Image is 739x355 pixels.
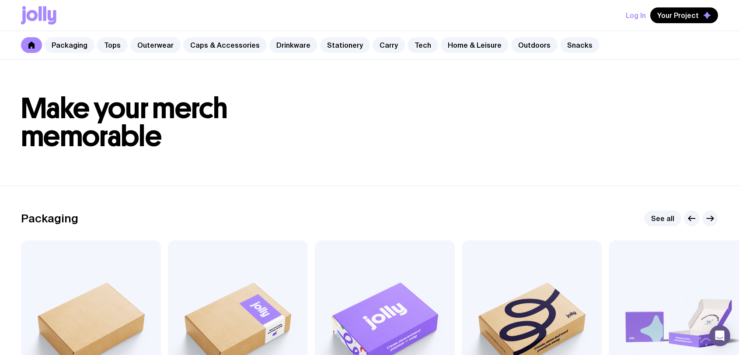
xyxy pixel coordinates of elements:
a: Snacks [560,37,600,53]
a: Stationery [320,37,370,53]
span: Your Project [657,11,699,20]
a: Packaging [45,37,94,53]
span: Make your merch memorable [21,91,228,154]
button: Log In [626,7,646,23]
a: Home & Leisure [441,37,509,53]
div: Open Intercom Messenger [709,325,730,346]
a: Tops [97,37,128,53]
a: Outdoors [511,37,558,53]
a: Carry [373,37,405,53]
a: Drinkware [269,37,317,53]
a: See all [644,211,681,226]
h2: Packaging [21,212,78,225]
button: Your Project [650,7,718,23]
a: Tech [408,37,438,53]
a: Outerwear [130,37,181,53]
a: Caps & Accessories [183,37,267,53]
